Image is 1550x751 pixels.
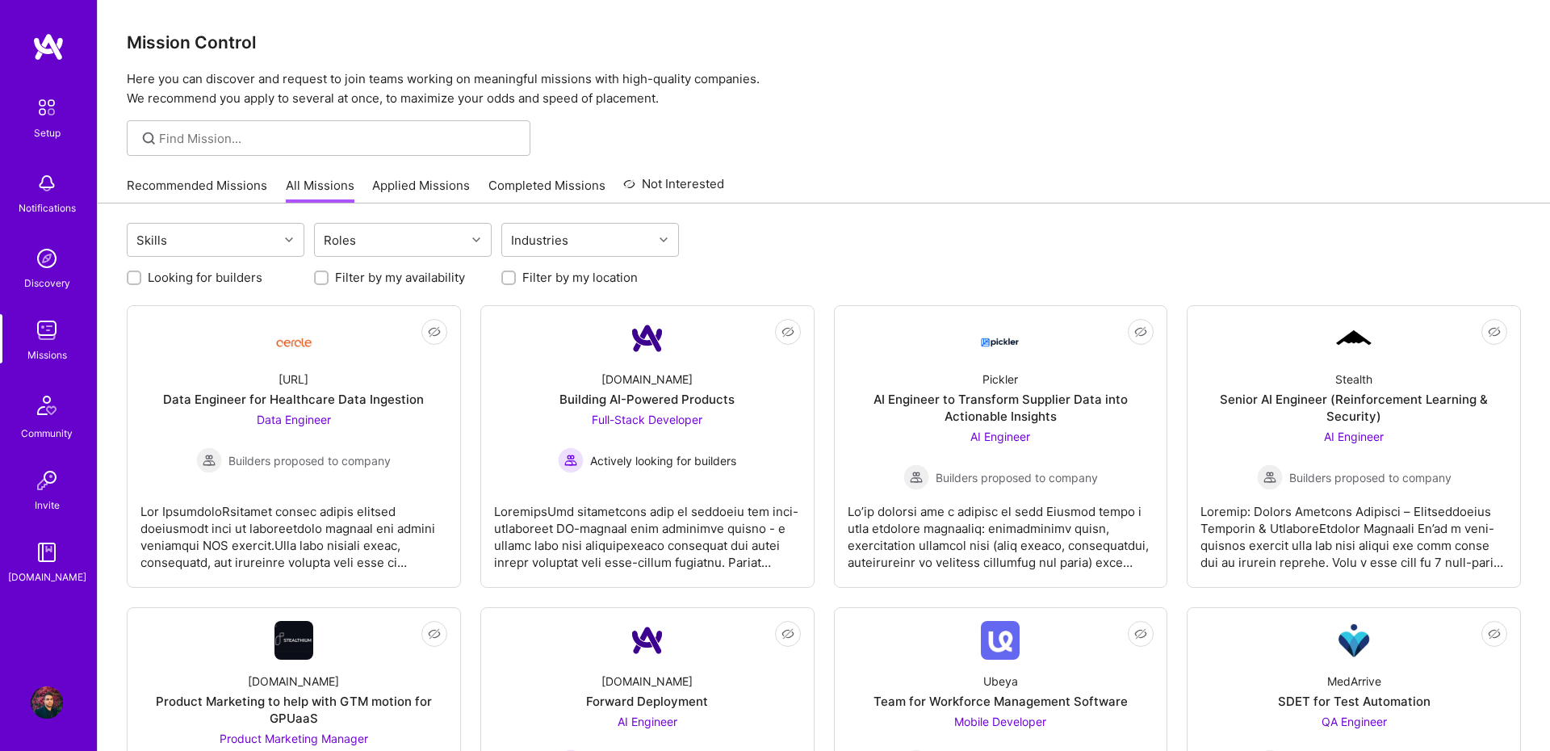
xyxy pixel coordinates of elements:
[590,452,736,469] span: Actively looking for builders
[981,621,1020,660] img: Company Logo
[848,391,1154,425] div: AI Engineer to Transform Supplier Data into Actionable Insights
[586,693,708,710] div: Forward Deployment
[34,124,61,141] div: Setup
[1134,325,1147,338] i: icon EyeClosed
[140,693,447,727] div: Product Marketing to help with GTM motion for GPUaaS
[781,325,794,338] i: icon EyeClosed
[848,319,1154,574] a: Company LogoPicklerAI Engineer to Transform Supplier Data into Actionable InsightsAI Engineer Bui...
[163,391,424,408] div: Data Engineer for Healthcare Data Ingestion
[1200,391,1507,425] div: Senior AI Engineer (Reinforcement Learning & Security)
[472,236,480,244] i: icon Chevron
[27,346,67,363] div: Missions
[24,275,70,292] div: Discovery
[196,447,222,473] img: Builders proposed to company
[1200,319,1507,574] a: Company LogoStealthSenior AI Engineer (Reinforcement Learning & Security)AI Engineer Builders pro...
[320,229,360,252] div: Roles
[31,536,63,568] img: guide book
[507,229,572,252] div: Industries
[31,314,63,346] img: teamwork
[428,627,441,640] i: icon EyeClosed
[274,621,313,660] img: Company Logo
[30,90,64,124] img: setup
[1200,490,1507,571] div: Loremip: Dolors Ametcons Adipisci – Elitseddoeius Temporin & UtlaboreEtdolor Magnaali En’ad m ven...
[285,236,293,244] i: icon Chevron
[27,386,66,425] img: Community
[1334,328,1373,349] img: Company Logo
[428,325,441,338] i: icon EyeClosed
[140,490,447,571] div: Lor IpsumdoloRsitamet consec adipis elitsed doeiusmodt inci ut laboreetdolo magnaal eni admini ve...
[127,32,1521,52] h3: Mission Control
[1257,464,1283,490] img: Builders proposed to company
[19,199,76,216] div: Notifications
[27,686,67,719] a: User Avatar
[257,413,331,426] span: Data Engineer
[21,425,73,442] div: Community
[140,129,158,148] i: icon SearchGrey
[559,391,735,408] div: Building AI-Powered Products
[8,568,86,585] div: [DOMAIN_NAME]
[982,371,1018,388] div: Pickler
[140,319,447,574] a: Company Logo[URL]Data Engineer for Healthcare Data IngestionData Engineer Builders proposed to co...
[31,686,63,719] img: User Avatar
[1488,325,1501,338] i: icon EyeClosed
[628,621,667,660] img: Company Logo
[1322,715,1387,728] span: QA Engineer
[618,715,677,728] span: AI Engineer
[981,324,1020,353] img: Company Logo
[286,177,354,203] a: All Missions
[148,269,262,286] label: Looking for builders
[274,325,313,352] img: Company Logo
[623,174,724,203] a: Not Interested
[983,673,1018,690] div: Ubeya
[35,497,60,514] div: Invite
[781,627,794,640] i: icon EyeClosed
[522,269,638,286] label: Filter by my location
[31,464,63,497] img: Invite
[159,130,518,147] input: Find Mission...
[1335,371,1372,388] div: Stealth
[1134,627,1147,640] i: icon EyeClosed
[279,371,308,388] div: [URL]
[1289,469,1452,486] span: Builders proposed to company
[873,693,1128,710] div: Team for Workforce Management Software
[1334,621,1373,660] img: Company Logo
[954,715,1046,728] span: Mobile Developer
[936,469,1098,486] span: Builders proposed to company
[488,177,605,203] a: Completed Missions
[494,319,801,574] a: Company Logo[DOMAIN_NAME]Building AI-Powered ProductsFull-Stack Developer Actively looking for bu...
[1278,693,1431,710] div: SDET for Test Automation
[335,269,465,286] label: Filter by my availability
[592,413,702,426] span: Full-Stack Developer
[1324,430,1384,443] span: AI Engineer
[970,430,1030,443] span: AI Engineer
[628,319,667,358] img: Company Logo
[848,490,1154,571] div: Lo’ip dolorsi ame c adipisc el sedd Eiusmod tempo i utla etdolore magnaaliq: enimadminimv quisn, ...
[31,167,63,199] img: bell
[127,69,1521,108] p: Here you can discover and request to join teams working on meaningful missions with high-quality ...
[1488,627,1501,640] i: icon EyeClosed
[1327,673,1381,690] div: MedArrive
[601,673,693,690] div: [DOMAIN_NAME]
[248,673,339,690] div: [DOMAIN_NAME]
[601,371,693,388] div: [DOMAIN_NAME]
[31,242,63,275] img: discovery
[228,452,391,469] span: Builders proposed to company
[660,236,668,244] i: icon Chevron
[903,464,929,490] img: Builders proposed to company
[558,447,584,473] img: Actively looking for builders
[132,229,171,252] div: Skills
[32,32,65,61] img: logo
[220,732,368,745] span: Product Marketing Manager
[494,490,801,571] div: LoremipsUmd sitametcons adip el seddoeiu tem inci-utlaboreet DO-magnaal enim adminimve quisno - e...
[127,177,267,203] a: Recommended Missions
[372,177,470,203] a: Applied Missions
